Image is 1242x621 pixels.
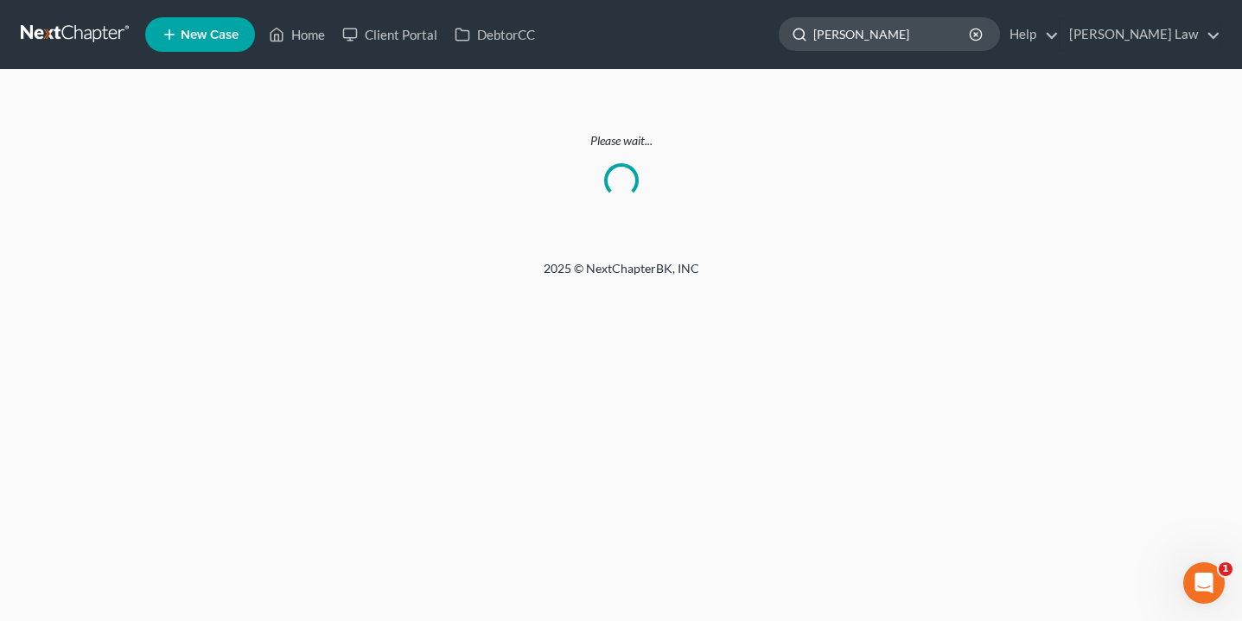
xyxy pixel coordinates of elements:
iframe: Intercom live chat [1183,562,1225,604]
span: New Case [181,29,239,41]
span: 1 [1219,562,1232,576]
a: Help [1001,19,1059,50]
input: Search by name... [813,18,971,50]
a: DebtorCC [446,19,544,50]
a: [PERSON_NAME] Law [1060,19,1220,50]
div: 2025 © NextChapterBK, INC [129,260,1114,291]
a: Client Portal [334,19,446,50]
a: Home [260,19,334,50]
p: Please wait... [21,132,1221,149]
